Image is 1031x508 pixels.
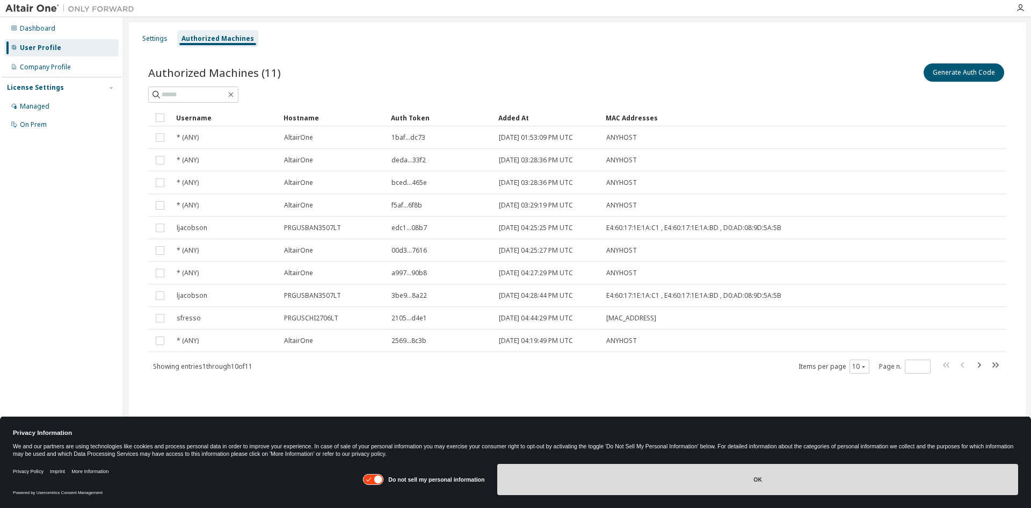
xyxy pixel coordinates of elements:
img: Altair One [5,3,140,14]
span: * (ANY) [177,269,199,277]
span: [DATE] 04:25:25 PM UTC [499,224,573,232]
span: * (ANY) [177,133,199,142]
span: a997...90b8 [391,269,427,277]
span: Items per page [798,360,869,374]
span: AltairOne [284,269,313,277]
span: Showing entries 1 through 10 of 11 [153,362,252,371]
button: Generate Auth Code [924,63,1004,82]
span: AltairOne [284,337,313,345]
span: PRGUSBAN3507LT [284,224,341,232]
span: AltairOne [284,201,313,210]
span: deda...33f2 [391,156,426,164]
span: ANYHOST [606,201,637,210]
span: PRGUSBAN3507LT [284,291,341,300]
span: edc1...08b7 [391,224,427,232]
span: [DATE] 01:53:09 PM UTC [499,133,573,142]
span: * (ANY) [177,201,199,210]
span: ANYHOST [606,269,637,277]
button: 10 [852,362,867,371]
div: Dashboard [20,24,55,33]
span: E4:60:17:1E:1A:C1 , E4:60:17:1E:1A:BD , D0:AD:08:9D:5A:5B [606,224,781,232]
span: [DATE] 04:27:29 PM UTC [499,269,573,277]
span: Page n. [879,360,931,374]
span: [DATE] 03:28:36 PM UTC [499,156,573,164]
span: PRGUSCHI2706LT [284,314,338,323]
span: [DATE] 04:25:27 PM UTC [499,246,573,255]
span: 1baf...dc73 [391,133,425,142]
span: ANYHOST [606,337,637,345]
span: * (ANY) [177,178,199,187]
span: [MAC_ADDRESS] [606,314,656,323]
span: [DATE] 04:44:29 PM UTC [499,314,573,323]
div: Username [176,109,275,126]
div: Settings [142,34,168,43]
div: User Profile [20,44,61,52]
span: ANYHOST [606,156,637,164]
span: 3be9...8a22 [391,291,427,300]
span: bced...465e [391,178,427,187]
div: License Settings [7,83,64,92]
div: Auth Token [391,109,490,126]
div: On Prem [20,120,47,129]
span: AltairOne [284,133,313,142]
span: 2105...d4e1 [391,314,427,323]
span: 00d3...7616 [391,246,427,255]
div: Company Profile [20,63,71,71]
span: ANYHOST [606,246,637,255]
span: 2569...8c3b [391,337,426,345]
span: * (ANY) [177,246,199,255]
span: AltairOne [284,246,313,255]
span: Authorized Machines (11) [148,65,281,80]
div: Managed [20,102,49,111]
div: MAC Addresses [606,109,894,126]
span: E4:60:17:1E:1A:C1 , E4:60:17:1E:1A:BD , D0:AD:08:9D:5A:5B [606,291,781,300]
span: [DATE] 03:28:36 PM UTC [499,178,573,187]
span: [DATE] 04:28:44 PM UTC [499,291,573,300]
span: ljacobson [177,224,207,232]
span: ljacobson [177,291,207,300]
span: AltairOne [284,156,313,164]
span: ANYHOST [606,133,637,142]
span: [DATE] 04:19:49 PM UTC [499,337,573,345]
span: * (ANY) [177,156,199,164]
span: f5af...6f8b [391,201,422,210]
div: Hostname [284,109,382,126]
div: Authorized Machines [181,34,254,43]
div: Added At [498,109,597,126]
span: AltairOne [284,178,313,187]
span: sfresso [177,314,201,323]
span: [DATE] 03:29:19 PM UTC [499,201,573,210]
span: * (ANY) [177,337,199,345]
span: ANYHOST [606,178,637,187]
